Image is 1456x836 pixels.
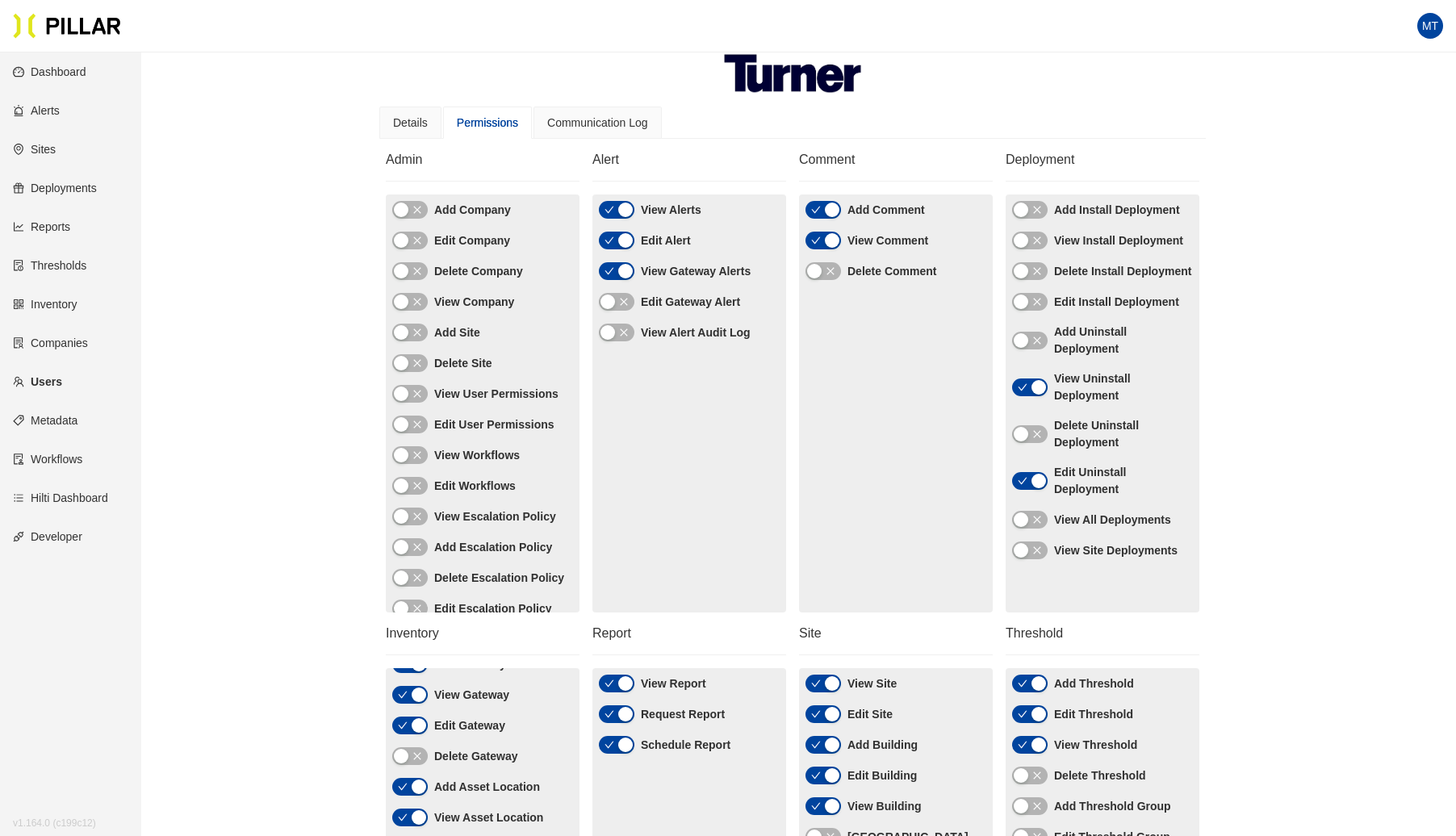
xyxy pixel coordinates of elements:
[386,625,579,642] h4: Inventory
[1054,737,1137,754] label: View Threshold
[1054,464,1193,498] label: Edit Uninstall Deployment
[847,737,918,754] label: Add Building
[811,205,821,215] span: check
[13,182,97,194] a: giftDeployments
[13,375,62,388] a: teamUsers
[847,675,897,692] label: View Site
[799,625,993,642] h4: Site
[434,748,518,765] label: Delete Gateway
[811,801,821,811] span: check
[1032,771,1042,780] span: close
[13,259,86,272] a: exceptionThresholds
[434,600,552,617] label: Edit Escalation Policy
[619,297,629,307] span: close
[605,740,614,750] span: check
[412,266,422,276] span: close
[434,386,559,403] label: View User Permissions
[1018,382,1027,392] span: check
[847,706,893,723] label: Edit Site
[1054,232,1183,249] label: View Install Deployment
[1054,417,1193,451] label: Delete Uninstall Deployment
[434,355,492,372] label: Delete Site
[13,220,70,233] a: line-chartReports
[1054,263,1191,280] label: Delete Install Deployment
[434,232,510,249] label: Edit Company
[13,530,82,543] a: apiDeveloper
[434,539,552,556] label: Add Escalation Policy
[434,809,543,826] label: View Asset Location
[434,717,505,734] label: Edit Gateway
[811,679,821,688] span: check
[1032,297,1042,307] span: close
[13,13,121,39] img: Pillar Technologies
[641,706,725,723] label: Request Report
[1006,625,1199,642] h4: Threshold
[592,625,786,642] h4: Report
[457,114,518,132] div: Permissions
[412,328,422,337] span: close
[547,114,648,132] div: Communication Log
[847,263,936,280] label: Delete Comment
[13,65,86,78] a: dashboardDashboard
[847,798,922,815] label: View Building
[1018,709,1027,719] span: check
[1054,542,1178,559] label: View Site Deployments
[1032,236,1042,245] span: close
[1032,205,1042,215] span: close
[412,358,422,368] span: close
[723,53,861,94] img: Turner Construction
[434,570,564,587] label: Delete Escalation Policy
[412,542,422,552] span: close
[1054,324,1193,357] label: Add Uninstall Deployment
[398,690,408,700] span: check
[641,324,751,341] label: View Alert Audit Log
[1032,801,1042,811] span: close
[1054,798,1171,815] label: Add Threshold Group
[434,478,516,495] label: Edit Workflows
[1054,294,1179,311] label: Edit Install Deployment
[619,328,629,337] span: close
[1006,152,1199,168] h4: Deployment
[641,263,751,280] label: View Gateway Alerts
[847,232,928,249] label: View Comment
[1018,679,1027,688] span: check
[641,232,691,249] label: Edit Alert
[13,453,82,466] a: auditWorkflows
[826,266,835,276] span: close
[1054,706,1133,723] label: Edit Threshold
[412,389,422,399] span: close
[641,202,701,219] label: View Alerts
[434,263,523,280] label: Delete Company
[434,202,511,219] label: Add Company
[412,604,422,613] span: close
[605,679,614,688] span: check
[412,481,422,491] span: close
[605,205,614,215] span: check
[13,414,77,427] a: tagMetadata
[1032,515,1042,525] span: close
[1054,202,1180,219] label: Add Install Deployment
[799,152,993,168] h4: Comment
[434,687,509,704] label: View Gateway
[13,298,77,311] a: qrcodeInventory
[1032,429,1042,439] span: close
[605,266,614,276] span: check
[13,104,60,117] a: alertAlerts
[393,114,428,132] div: Details
[1054,767,1146,784] label: Delete Threshold
[13,143,56,156] a: environmentSites
[412,512,422,521] span: close
[412,450,422,460] span: close
[13,336,88,349] a: solutionCompanies
[811,740,821,750] span: check
[398,721,408,730] span: check
[811,771,821,780] span: check
[434,324,480,341] label: Add Site
[386,152,579,168] h4: Admin
[434,294,514,311] label: View Company
[1054,675,1134,692] label: Add Threshold
[434,447,520,464] label: View Workflows
[398,813,408,822] span: check
[412,205,422,215] span: close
